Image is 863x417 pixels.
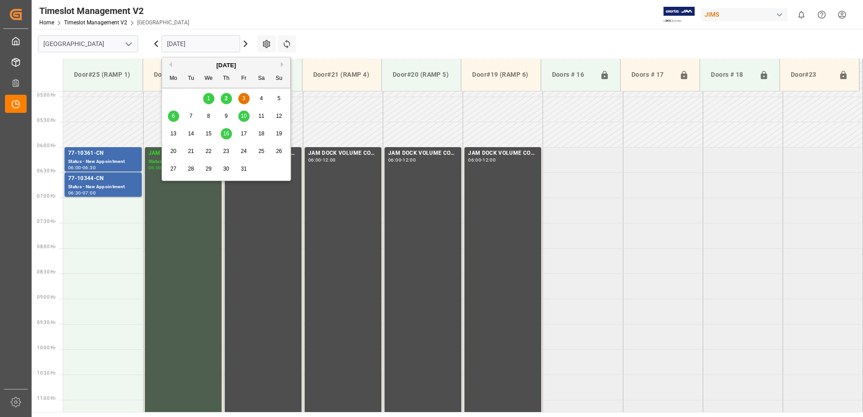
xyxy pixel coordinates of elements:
span: 08:00 Hr [37,244,56,249]
div: Choose Sunday, October 5th, 2025 [274,93,285,104]
div: Choose Wednesday, October 15th, 2025 [203,128,214,139]
span: 19 [276,130,282,137]
span: 3 [242,95,246,102]
div: 12:00 [483,158,496,162]
span: 07:00 Hr [37,194,56,199]
div: Choose Tuesday, October 14th, 2025 [186,128,197,139]
span: 14 [188,130,194,137]
div: Status - Completed [148,158,218,166]
span: 26 [276,148,282,154]
button: Help Center [812,5,832,25]
div: Choose Sunday, October 26th, 2025 [274,146,285,157]
div: - [401,158,403,162]
div: Choose Wednesday, October 29th, 2025 [203,163,214,175]
div: [DATE] [162,61,290,70]
div: Mo [168,73,179,84]
div: Status - New Appointment [68,158,138,166]
div: month 2025-10 [165,90,288,178]
div: Choose Friday, October 17th, 2025 [238,128,250,139]
div: We [203,73,214,84]
input: Type to search/select [38,35,138,52]
span: 16 [223,130,229,137]
span: 10:00 Hr [37,345,56,350]
img: Exertis%20JAM%20-%20Email%20Logo.jpg_1722504956.jpg [663,7,695,23]
button: Next Month [281,62,286,67]
div: Choose Thursday, October 23rd, 2025 [221,146,232,157]
span: 05:00 Hr [37,93,56,97]
div: Doors # 17 [628,66,676,83]
div: Door#24 (RAMP 2) [150,66,215,83]
span: 10:30 Hr [37,371,56,375]
span: 11 [258,113,264,119]
div: Choose Sunday, October 12th, 2025 [274,111,285,122]
a: Timeslot Management V2 [64,19,127,26]
div: JIMS [701,8,788,21]
span: 4 [260,95,263,102]
div: JAM DOCK VOLUME CONTROL [308,149,378,158]
span: 24 [241,148,246,154]
button: show 0 new notifications [791,5,812,25]
input: DD.MM.YYYY [162,35,240,52]
div: Choose Monday, October 13th, 2025 [168,128,179,139]
button: JIMS [701,6,791,23]
button: open menu [121,37,135,51]
div: 07:00 [83,191,96,195]
div: Choose Monday, October 6th, 2025 [168,111,179,122]
div: Door#21 (RAMP 4) [310,66,374,83]
span: 8 [207,113,210,119]
div: 06:00 [468,158,481,162]
div: Choose Thursday, October 16th, 2025 [221,128,232,139]
a: Home [39,19,54,26]
span: 20 [170,148,176,154]
span: 7 [190,113,193,119]
div: Choose Wednesday, October 8th, 2025 [203,111,214,122]
span: 28 [188,166,194,172]
div: Doors # 16 [548,66,596,83]
span: 23 [223,148,229,154]
div: Choose Friday, October 24th, 2025 [238,146,250,157]
span: 13 [170,130,176,137]
div: Door#19 (RAMP 6) [469,66,533,83]
div: 12:00 [403,158,416,162]
div: Choose Friday, October 3rd, 2025 [238,93,250,104]
div: Choose Thursday, October 9th, 2025 [221,111,232,122]
span: 18 [258,130,264,137]
span: 31 [241,166,246,172]
span: 5 [278,95,281,102]
div: Choose Wednesday, October 1st, 2025 [203,93,214,104]
span: 2 [225,95,228,102]
div: 06:30 [83,166,96,170]
span: 07:30 Hr [37,219,56,224]
div: Door#23 [787,66,835,83]
span: 15 [205,130,211,137]
span: 6 [172,113,175,119]
div: Status - New Appointment [68,183,138,191]
div: Su [274,73,285,84]
div: Tu [186,73,197,84]
div: JAM DOCK VOLUME CONTROL [388,149,458,158]
span: 11:00 Hr [37,396,56,401]
div: Choose Tuesday, October 21st, 2025 [186,146,197,157]
div: JAM DOCK CONTROL [148,149,218,158]
div: - [81,166,83,170]
div: Choose Saturday, October 25th, 2025 [256,146,267,157]
span: 25 [258,148,264,154]
div: Choose Saturday, October 4th, 2025 [256,93,267,104]
div: Choose Tuesday, October 28th, 2025 [186,163,197,175]
div: - [321,158,323,162]
span: 29 [205,166,211,172]
div: 77-10344-CN [68,174,138,183]
div: Fr [238,73,250,84]
span: 30 [223,166,229,172]
div: Choose Thursday, October 30th, 2025 [221,163,232,175]
span: 10 [241,113,246,119]
span: 09:30 Hr [37,320,56,325]
div: - [81,191,83,195]
div: Door#25 (RAMP 1) [70,66,135,83]
span: 17 [241,130,246,137]
div: Choose Saturday, October 11th, 2025 [256,111,267,122]
div: Timeslot Management V2 [39,4,189,18]
div: Choose Tuesday, October 7th, 2025 [186,111,197,122]
div: Choose Friday, October 10th, 2025 [238,111,250,122]
div: 12:00 [323,158,336,162]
